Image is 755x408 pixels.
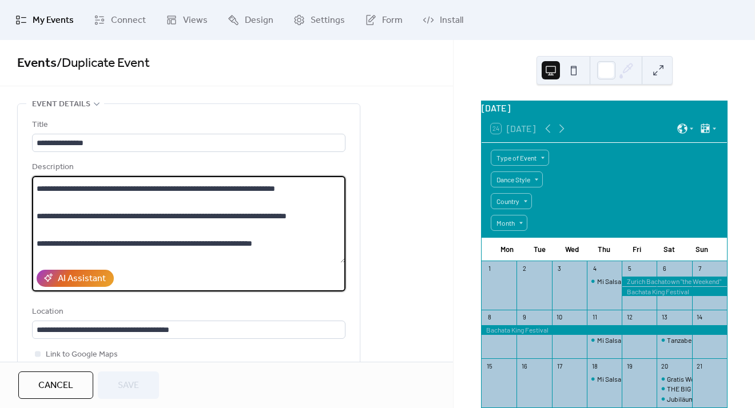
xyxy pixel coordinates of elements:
[657,335,692,345] div: Tanzabend in Zürich-Höngg
[18,371,93,399] button: Cancel
[696,313,704,322] div: 14
[625,313,634,322] div: 12
[622,277,727,286] div: Zurich Bachatown "the Weekend"
[485,265,494,273] div: 1
[653,238,686,261] div: Sat
[667,384,736,394] div: THE BIG WHITE PARTY!
[57,51,150,76] span: / Duplicate Event
[657,374,692,384] div: Gratis Workshops - Tag der offenen Tanztüre
[555,265,564,273] div: 3
[523,238,556,261] div: Tue
[485,313,494,322] div: 8
[625,362,634,370] div: 19
[622,287,727,297] div: Bachata King Festival
[285,5,353,35] a: Settings
[183,14,208,27] span: Views
[660,362,669,370] div: 20
[657,384,692,394] div: THE BIG WHITE PARTY!
[37,270,114,287] button: AI Assistant
[590,362,599,370] div: 18
[520,265,528,273] div: 2
[597,335,621,345] div: Mi Salsa
[219,5,282,35] a: Design
[597,277,621,286] div: Mi Salsa
[555,362,564,370] div: 17
[32,118,343,132] div: Title
[588,238,621,261] div: Thu
[311,14,345,27] span: Settings
[696,362,704,370] div: 21
[38,379,73,393] span: Cancel
[245,14,273,27] span: Design
[85,5,154,35] a: Connect
[555,313,564,322] div: 10
[590,313,599,322] div: 11
[482,325,727,335] div: Bachata King Festival
[696,265,704,273] div: 7
[587,374,622,384] div: Mi Salsa
[597,374,621,384] div: Mi Salsa
[356,5,411,35] a: Form
[555,238,588,261] div: Wed
[414,5,472,35] a: Install
[32,98,90,111] span: Event details
[7,5,82,35] a: My Events
[58,272,106,286] div: AI Assistant
[32,161,343,174] div: Description
[17,51,57,76] a: Events
[621,238,653,261] div: Fri
[382,14,403,27] span: Form
[46,348,118,362] span: Link to Google Maps
[33,14,74,27] span: My Events
[625,265,634,273] div: 5
[587,277,622,286] div: Mi Salsa
[660,313,669,322] div: 13
[657,394,692,404] div: Jubiläumsparty - Salsa Pa' Mi wird 6-Jährig
[660,265,669,273] div: 6
[485,362,494,370] div: 15
[32,305,343,319] div: Location
[111,14,146,27] span: Connect
[587,335,622,345] div: Mi Salsa
[520,313,528,322] div: 9
[482,101,727,115] div: [DATE]
[520,362,528,370] div: 16
[491,238,523,261] div: Mon
[590,265,599,273] div: 4
[685,238,718,261] div: Sun
[157,5,216,35] a: Views
[440,14,463,27] span: Install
